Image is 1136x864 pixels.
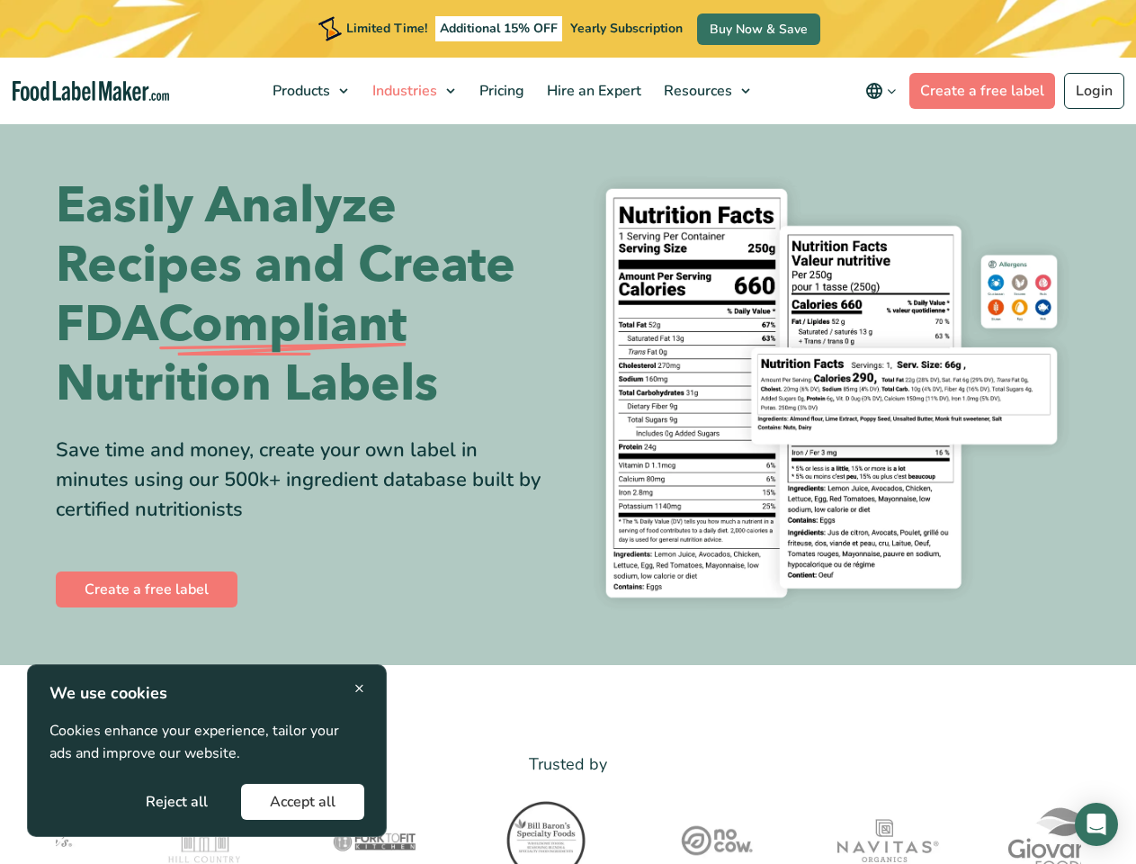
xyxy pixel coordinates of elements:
span: Products [267,81,332,101]
span: Industries [367,81,439,101]
a: Hire an Expert [536,58,649,124]
div: Save time and money, create your own label in minutes using our 500k+ ingredient database built b... [56,436,555,525]
a: Products [262,58,357,124]
a: Pricing [469,58,532,124]
a: Login [1064,73,1124,109]
button: Reject all [117,784,237,820]
p: Trusted by [56,751,1081,778]
h1: Easily Analyze Recipes and Create FDA Nutrition Labels [56,176,555,414]
button: Accept all [241,784,364,820]
div: Open Intercom Messenger [1075,803,1118,846]
a: Create a free label [909,73,1055,109]
span: Compliant [158,295,407,355]
span: Additional 15% OFF [435,16,562,41]
a: Resources [653,58,759,124]
span: Limited Time! [346,20,427,37]
span: × [354,676,364,700]
span: Resources [658,81,734,101]
span: Yearly Subscription [570,20,683,37]
strong: We use cookies [49,682,167,704]
span: Hire an Expert [541,81,643,101]
a: Create a free label [56,571,237,607]
p: Cookies enhance your experience, tailor your ads and improve our website. [49,720,364,766]
a: Industries [362,58,464,124]
span: Pricing [474,81,526,101]
a: Buy Now & Save [697,13,820,45]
